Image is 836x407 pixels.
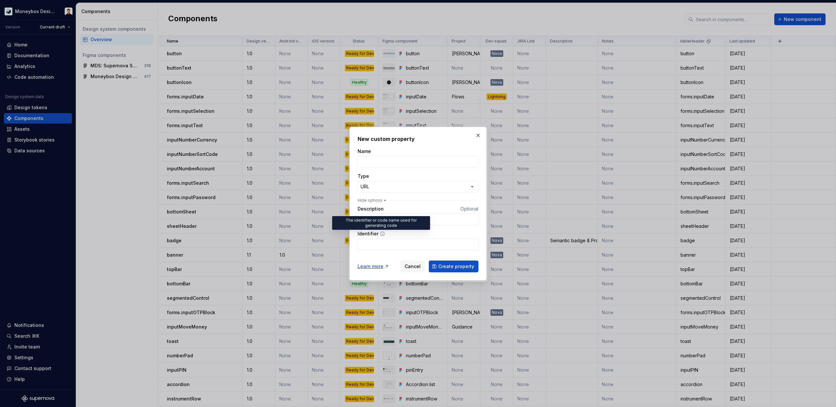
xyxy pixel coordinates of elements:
label: Identifier [358,230,378,237]
span: Cancel [405,263,421,270]
span: Optional [460,206,478,212]
button: Hide options [358,198,388,203]
label: Name [358,148,371,155]
label: Type [358,173,369,179]
button: Create property [429,261,478,272]
button: Cancel [400,261,425,272]
h2: New custom property [358,135,478,143]
div: The identifier or code name used for generating code [332,216,430,230]
label: Description [358,206,384,212]
input: Add a description [358,213,478,225]
a: Learn more [358,263,389,270]
span: Create property [438,263,474,270]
